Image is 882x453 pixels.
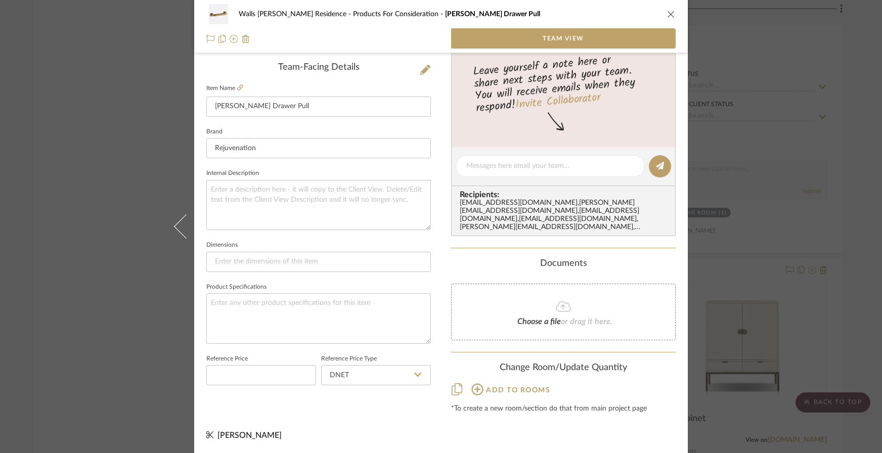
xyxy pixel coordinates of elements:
div: [EMAIL_ADDRESS][DOMAIN_NAME] , [PERSON_NAME][EMAIL_ADDRESS][DOMAIN_NAME] , [EMAIL_ADDRESS][DOMAIN... [460,199,671,232]
input: Enter Brand [206,138,431,158]
div: *To create a new room/section do that from main project page [451,405,676,413]
span: Add to rooms [486,387,550,394]
span: or drag it here. [561,318,612,326]
div: Documents [451,258,676,269]
input: Enter Item Name [206,97,431,117]
span: [PERSON_NAME] Drawer Pull [445,11,540,18]
span: Choose a file [517,318,561,326]
span: Team View [543,28,584,49]
span: Walls [PERSON_NAME] Residence [239,11,353,18]
label: Item Name [206,84,243,93]
label: Reference Price [206,356,248,361]
input: Enter the dimensions of this item [206,252,431,272]
label: Brand [206,129,223,134]
span: Products For Consideration [353,11,445,18]
img: Remove from project [242,35,250,43]
img: 30783851-fc06-4a31-ae41-b432ff68ec59_48x40.jpg [206,4,231,24]
span: [PERSON_NAME] [217,431,282,439]
div: Team-Facing Details [206,62,431,73]
label: Reference Price Type [321,356,377,361]
label: Product Specifications [206,285,267,290]
div: Change Room/Update Quantity [451,363,676,374]
button: Add to rooms [471,381,551,397]
label: Internal Description [206,171,259,176]
button: close [667,10,676,19]
div: Leave yourself a note here or share next steps with your team. You will receive emails when they ... [450,49,677,117]
label: Dimensions [206,243,238,248]
a: Invite Collaborator [515,89,601,114]
span: Recipients: [460,190,671,199]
